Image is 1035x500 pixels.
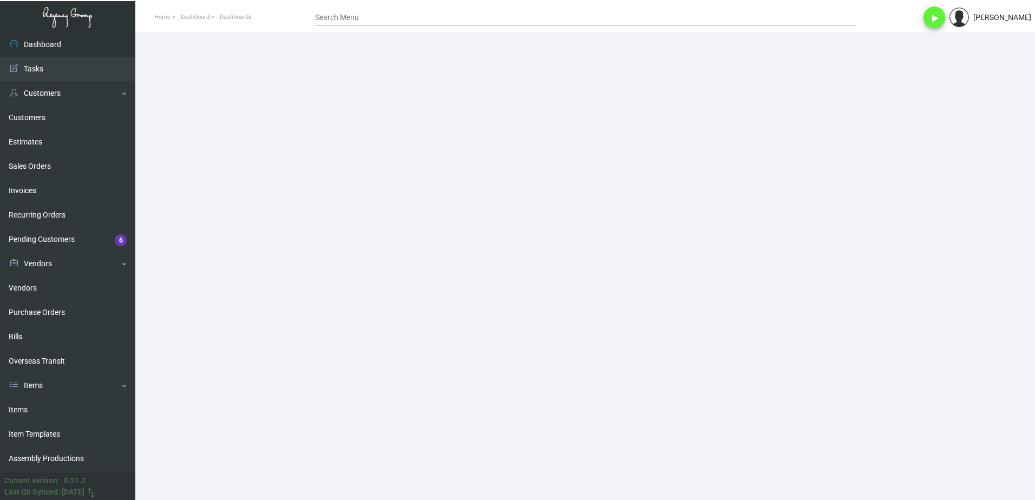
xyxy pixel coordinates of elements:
[181,14,209,21] span: Dashboard
[973,12,1031,23] div: [PERSON_NAME]
[64,475,86,486] div: 0.51.2
[923,6,945,28] button: play_arrow
[4,486,84,498] div: Last Qb Synced: [DATE]
[928,12,941,25] i: play_arrow
[4,475,60,486] div: Current version:
[154,14,171,21] span: Home
[220,14,252,21] span: Dashboards
[949,8,969,27] img: admin@bootstrapmaster.com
